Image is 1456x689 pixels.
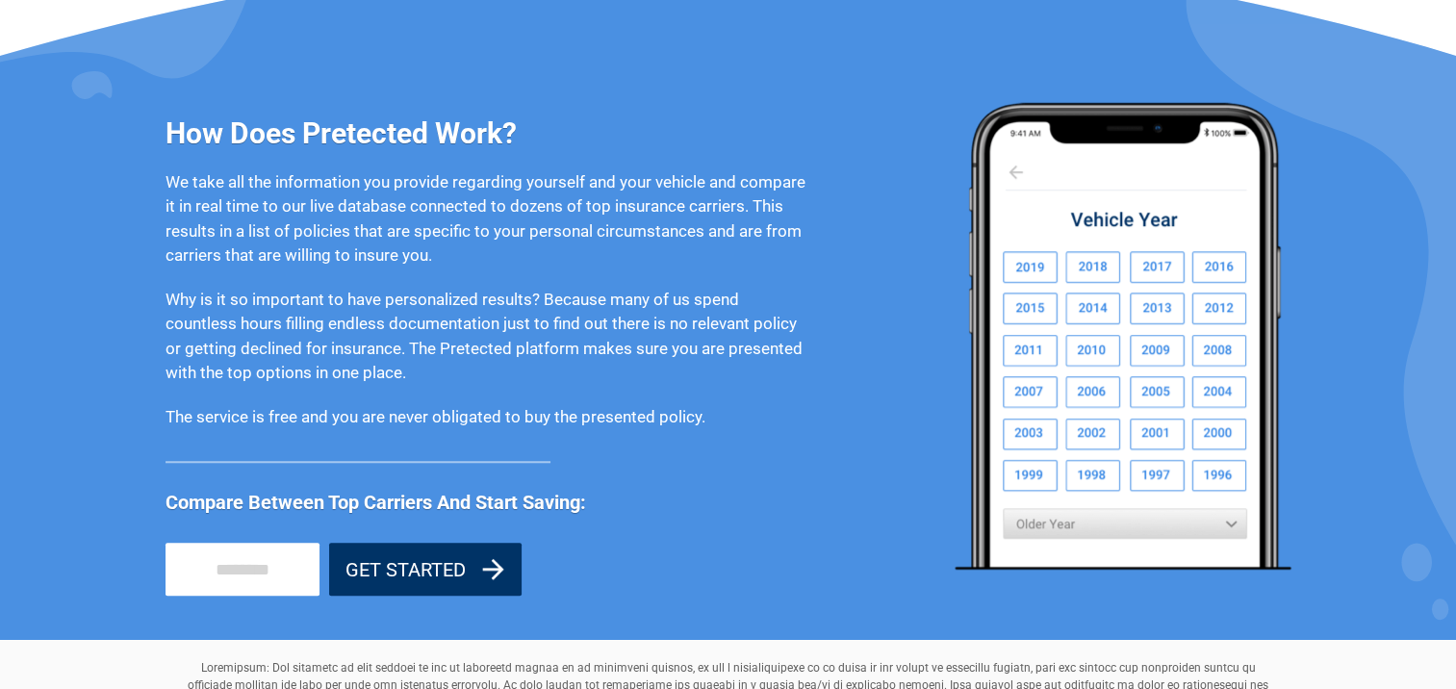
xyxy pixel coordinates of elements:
[329,543,522,596] button: GET STARTED
[166,170,805,268] p: We take all the information you provide regarding yourself and your vehicle and compare it in rea...
[166,115,805,152] h3: How Does Pretected Work?
[166,405,805,430] p: The service is free and you are never obligated to buy the presented policy.
[166,488,805,517] span: Compare Between Top Carriers And Start Saving:
[166,288,805,386] p: Why is it so important to have personalized results? Because many of us spend countless hours fil...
